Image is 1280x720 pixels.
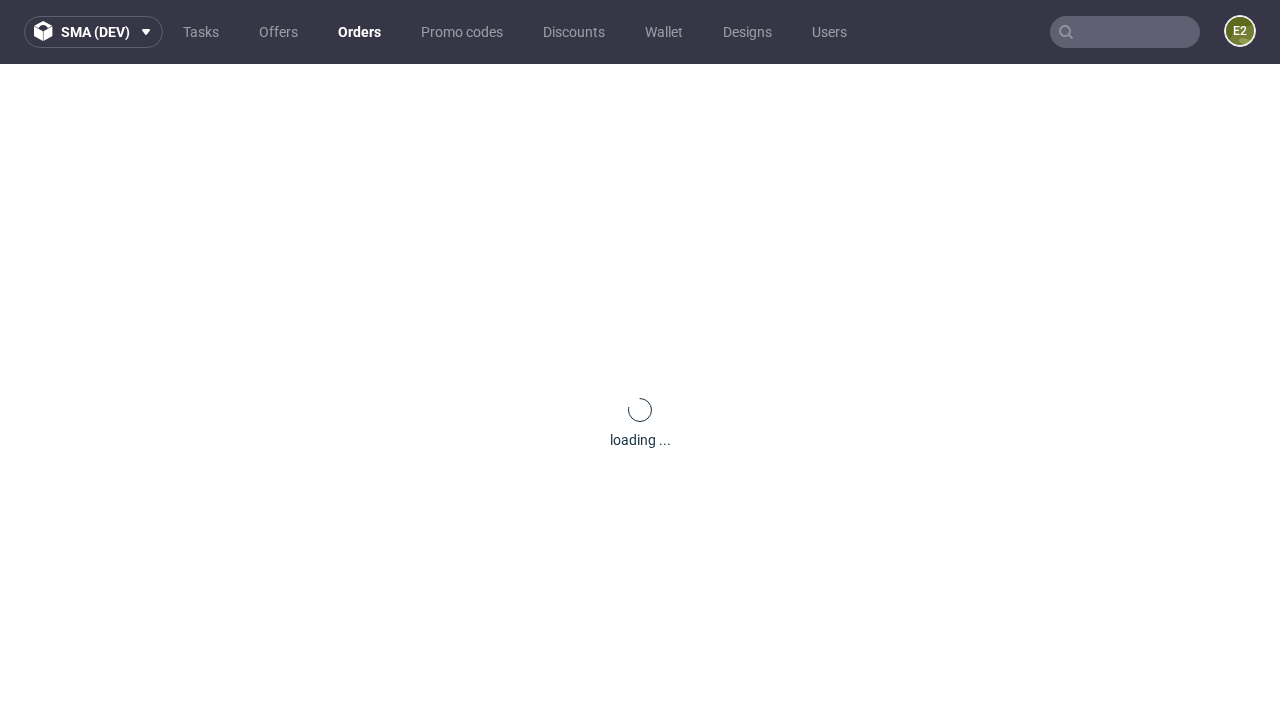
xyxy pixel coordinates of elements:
a: Orders [326,16,393,48]
a: Wallet [633,16,695,48]
span: sma (dev) [61,25,130,39]
a: Users [800,16,859,48]
a: Tasks [171,16,231,48]
a: Designs [711,16,784,48]
a: Offers [247,16,310,48]
div: loading ... [610,430,671,450]
figcaption: e2 [1226,17,1254,45]
a: Discounts [531,16,617,48]
button: sma (dev) [24,16,163,48]
a: Promo codes [409,16,515,48]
